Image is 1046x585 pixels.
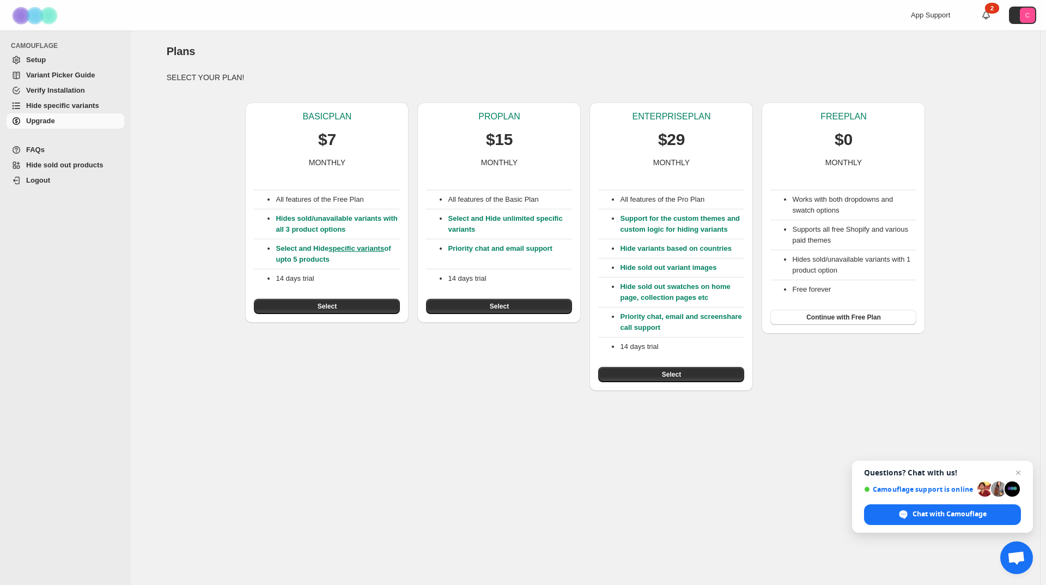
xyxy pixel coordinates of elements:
img: Camouflage [9,1,63,31]
p: $7 [318,129,336,150]
p: ENTERPRISE PLAN [632,111,710,122]
li: Hides sold/unavailable variants with 1 product option [792,254,916,276]
button: Avatar with initials C [1009,7,1036,24]
p: MONTHLY [481,157,518,168]
span: Camouflage support is online [864,485,974,493]
li: Works with both dropdowns and swatch options [792,194,916,216]
p: Priority chat and email support [448,243,572,265]
li: Supports all free Shopify and various paid themes [792,224,916,246]
span: Upgrade [26,117,55,125]
a: Upgrade [7,113,124,129]
div: 2 [985,3,999,14]
p: Hide sold out swatches on home page, collection pages etc [620,281,744,303]
p: $0 [835,129,853,150]
span: Variant Picker Guide [26,71,95,79]
p: $29 [658,129,685,150]
span: Select [318,302,337,311]
button: Select [426,299,572,314]
span: Setup [26,56,46,64]
p: All features of the Pro Plan [620,194,744,205]
text: C [1025,12,1030,19]
a: specific variants [329,244,384,252]
span: Logout [26,176,50,184]
p: All features of the Free Plan [276,194,400,205]
a: Variant Picker Guide [7,68,124,83]
span: Continue with Free Plan [806,313,881,322]
a: Logout [7,173,124,188]
span: Avatar with initials C [1020,8,1035,23]
p: 14 days trial [448,273,572,284]
button: Select [254,299,400,314]
p: MONTHLY [825,157,862,168]
span: App Support [911,11,950,19]
p: MONTHLY [309,157,345,168]
a: Setup [7,52,124,68]
span: Select [490,302,509,311]
p: Priority chat, email and screenshare call support [620,311,744,333]
a: Hide specific variants [7,98,124,113]
p: BASIC PLAN [303,111,352,122]
span: Questions? Chat with us! [864,468,1021,477]
p: Select and Hide of upto 5 products [276,243,400,265]
span: FAQs [26,146,45,154]
button: Select [598,367,744,382]
span: Hide specific variants [26,101,99,110]
p: FREE PLAN [820,111,866,122]
p: Hide sold out variant images [620,262,744,273]
p: Hides sold/unavailable variants with all 3 product options [276,213,400,235]
li: Free forever [792,284,916,295]
span: Plans [167,45,195,57]
p: All features of the Basic Plan [448,194,572,205]
a: Open chat [1000,541,1033,574]
a: Verify Installation [7,83,124,98]
p: SELECT YOUR PLAN! [167,72,1005,83]
p: 14 days trial [620,341,744,352]
span: Chat with Camouflage [864,504,1021,525]
span: Chat with Camouflage [913,509,987,519]
p: $15 [486,129,513,150]
span: Verify Installation [26,86,85,94]
span: CAMOUFLAGE [11,41,125,50]
a: FAQs [7,142,124,158]
p: Select and Hide unlimited specific variants [448,213,572,235]
span: Hide sold out products [26,161,104,169]
p: PRO PLAN [478,111,520,122]
p: MONTHLY [653,157,690,168]
a: Hide sold out products [7,158,124,173]
p: Hide variants based on countries [620,243,744,254]
span: Select [662,370,681,379]
button: Continue with Free Plan [770,310,916,325]
p: 14 days trial [276,273,400,284]
p: Support for the custom themes and custom logic for hiding variants [620,213,744,235]
a: 2 [981,10,992,21]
